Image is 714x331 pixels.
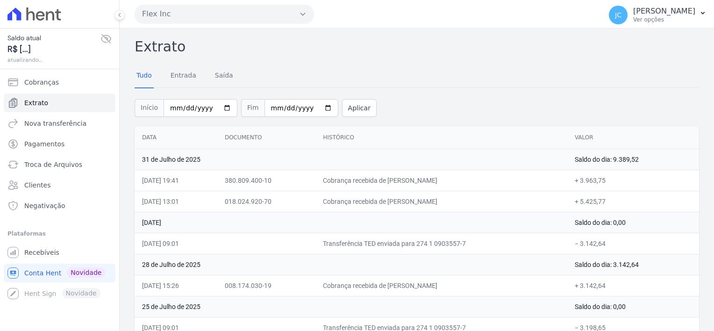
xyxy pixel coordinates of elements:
[67,267,105,278] span: Novidade
[135,5,314,23] button: Flex Inc
[315,126,567,149] th: Histórico
[24,248,59,257] span: Recebíveis
[135,149,567,170] td: 31 de Julho de 2025
[7,228,112,239] div: Plataformas
[169,64,198,88] a: Entrada
[24,78,59,87] span: Cobranças
[24,268,61,278] span: Conta Hent
[315,275,567,296] td: Cobrança recebida de [PERSON_NAME]
[7,73,112,303] nav: Sidebar
[315,233,567,254] td: Transferência TED enviada para 274 1 0903557-7
[241,99,264,117] span: Fim
[615,12,621,18] span: JC
[567,191,699,212] td: + 5.425,77
[217,170,315,191] td: 380.809.400-10
[4,196,115,215] a: Negativação
[217,191,315,212] td: 018.024.920-70
[4,94,115,112] a: Extrato
[4,135,115,153] a: Pagamentos
[601,2,714,28] button: JC [PERSON_NAME] Ver opções
[135,275,217,296] td: [DATE] 15:26
[135,212,567,233] td: [DATE]
[567,233,699,254] td: − 3.142,64
[135,64,154,88] a: Tudo
[135,36,699,57] h2: Extrato
[567,275,699,296] td: + 3.142,64
[567,296,699,317] td: Saldo do dia: 0,00
[24,98,48,108] span: Extrato
[217,126,315,149] th: Documento
[567,170,699,191] td: + 3.963,75
[4,114,115,133] a: Nova transferência
[4,264,115,282] a: Conta Hent Novidade
[7,43,100,56] span: R$ [...]
[315,170,567,191] td: Cobrança recebida de [PERSON_NAME]
[567,149,699,170] td: Saldo do dia: 9.389,52
[315,191,567,212] td: Cobrança recebida de [PERSON_NAME]
[24,180,50,190] span: Clientes
[567,126,699,149] th: Valor
[24,160,82,169] span: Troca de Arquivos
[135,296,567,317] td: 25 de Julho de 2025
[567,212,699,233] td: Saldo do dia: 0,00
[135,254,567,275] td: 28 de Julho de 2025
[4,73,115,92] a: Cobranças
[135,233,217,254] td: [DATE] 09:01
[4,176,115,194] a: Clientes
[217,275,315,296] td: 008.174.030-19
[4,243,115,262] a: Recebíveis
[135,99,164,117] span: Início
[567,254,699,275] td: Saldo do dia: 3.142,64
[633,7,695,16] p: [PERSON_NAME]
[7,56,100,64] span: atualizando...
[135,126,217,149] th: Data
[7,33,100,43] span: Saldo atual
[342,99,377,117] button: Aplicar
[24,139,64,149] span: Pagamentos
[135,191,217,212] td: [DATE] 13:01
[24,201,65,210] span: Negativação
[213,64,235,88] a: Saída
[633,16,695,23] p: Ver opções
[135,170,217,191] td: [DATE] 19:41
[24,119,86,128] span: Nova transferência
[4,155,115,174] a: Troca de Arquivos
